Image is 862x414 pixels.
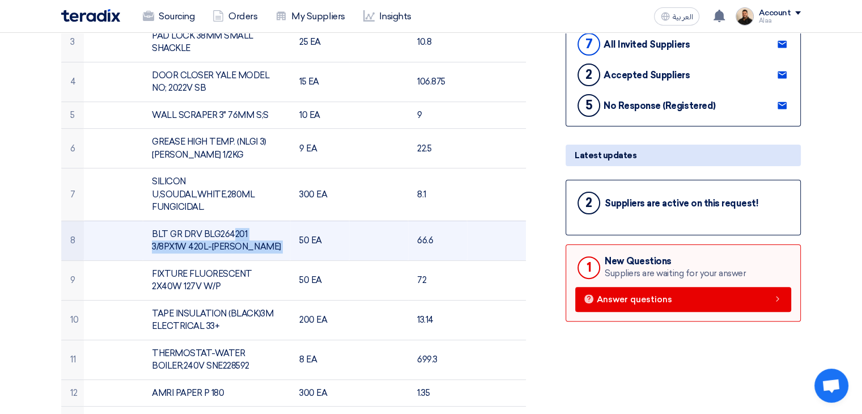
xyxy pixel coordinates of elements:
[578,64,600,86] div: 2
[758,18,801,24] div: Alaa
[143,62,290,102] td: DOOR CLOSER YALE MODEL NO; 2022V SB
[604,39,690,50] div: All Invited Suppliers
[61,9,120,22] img: Teradix logo
[597,295,672,304] span: Answer questions
[408,379,467,407] td: 1.35
[290,340,349,379] td: 8 EA
[605,198,758,209] div: Suppliers are active on this request!
[290,102,349,129] td: 10 EA
[290,129,349,168] td: 9 EA
[61,221,84,260] td: 8
[290,260,349,300] td: 50 EA
[604,100,715,111] div: No Response (Registered)
[61,22,84,62] td: 3
[290,300,349,340] td: 200 EA
[143,260,290,300] td: FIXTURE FLUORESCENT 2X40W 127V W/P
[143,129,290,168] td: GREASE HIGH TEMP. (NLGI 3) [PERSON_NAME] 1/2KG
[290,168,349,221] td: 300 EA
[290,22,349,62] td: 25 EA
[758,9,791,18] div: Account
[290,221,349,260] td: 50 EA
[672,13,693,21] span: العربية
[61,340,84,379] td: 11
[408,300,467,340] td: 13.14
[61,260,84,300] td: 9
[408,260,467,300] td: 72
[290,379,349,407] td: 300 EA
[408,62,467,102] td: 106.875
[143,221,290,260] td: BLT GR DRV BLG264201 3/8PX1W 420L-[PERSON_NAME]
[143,168,290,221] td: SILICON U,SOUDAL,WHITE,280ML FUNGICIDAL.
[604,70,690,81] div: Accepted Suppliers
[578,94,600,117] div: 5
[290,62,349,102] td: 15 EA
[61,102,84,129] td: 5
[605,267,746,280] div: Suppliers are waiting for your answer
[654,7,699,26] button: العربية
[143,300,290,340] td: TAPE INSULATION (BLACK)3M ELECTRICAL 33+
[408,168,467,221] td: 8.1
[408,102,467,129] td: 9
[814,369,848,403] div: Open chat
[408,221,467,260] td: 66.6
[61,300,84,340] td: 10
[408,129,467,168] td: 22.5
[143,22,290,62] td: PAD LOCK 38MM SMALL SHACKLE
[143,379,290,407] td: AMRI PAPER P 180
[605,256,746,267] div: New Questions
[61,62,84,102] td: 4
[61,168,84,221] td: 7
[736,7,754,26] img: MAA_1717931611039.JPG
[143,340,290,379] td: THERMOSTAT-WATER BOILER;240V SNE228592
[266,4,354,29] a: My Suppliers
[408,340,467,379] td: 699.3
[578,33,600,56] div: 7
[61,379,84,407] td: 12
[134,4,203,29] a: Sourcing
[575,287,791,312] a: Answer questions
[143,102,290,129] td: WALL SCRAPER 3" 76MM S;S
[578,192,600,214] div: 2
[61,129,84,168] td: 6
[566,145,801,166] div: Latest updates
[354,4,421,29] a: Insights
[408,22,467,62] td: 10.8
[203,4,266,29] a: Orders
[578,256,600,279] div: 1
